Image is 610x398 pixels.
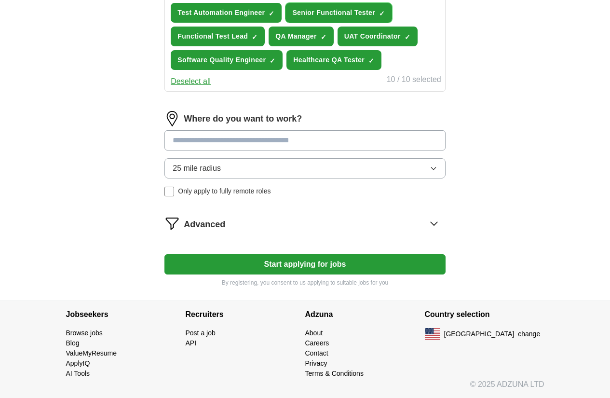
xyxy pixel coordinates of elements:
label: Where do you want to work? [184,112,302,125]
a: Blog [66,339,80,347]
div: 10 / 10 selected [387,74,441,87]
button: QA Manager✓ [269,27,333,46]
a: AI Tools [66,370,90,377]
span: Software Quality Engineer [177,55,266,65]
h4: Country selection [425,301,544,328]
a: ValueMyResume [66,349,117,357]
span: ✓ [368,57,374,65]
img: location.png [164,111,180,126]
span: Functional Test Lead [177,31,248,41]
span: [GEOGRAPHIC_DATA] [444,329,515,339]
a: Terms & Conditions [305,370,364,377]
button: Healthcare QA Tester✓ [286,50,381,70]
span: Healthcare QA Tester [293,55,365,65]
span: Senior Functional Tester [292,8,375,18]
img: US flag [425,328,440,340]
span: ✓ [270,57,275,65]
a: Contact [305,349,328,357]
button: Test Automation Engineer✓ [171,3,282,23]
button: Software Quality Engineer✓ [171,50,283,70]
p: By registering, you consent to us applying to suitable jobs for you [164,278,445,287]
button: Start applying for jobs [164,254,445,274]
a: Privacy [305,359,327,367]
a: API [186,339,197,347]
span: ✓ [252,33,258,41]
span: Test Automation Engineer [177,8,265,18]
a: Careers [305,339,329,347]
div: © 2025 ADZUNA LTD [58,379,552,398]
button: change [518,329,540,339]
span: ✓ [405,33,410,41]
span: Only apply to fully remote roles [178,186,271,196]
span: UAT Coordinator [344,31,401,41]
span: 25 mile radius [173,163,221,174]
span: ✓ [269,10,274,17]
button: Functional Test Lead✓ [171,27,265,46]
button: UAT Coordinator✓ [338,27,418,46]
button: 25 mile radius [164,158,445,178]
span: QA Manager [275,31,316,41]
a: Post a job [186,329,216,337]
a: ApplyIQ [66,359,90,367]
img: filter [164,216,180,231]
a: Browse jobs [66,329,103,337]
input: Only apply to fully remote roles [164,187,174,196]
span: ✓ [321,33,326,41]
button: Deselect all [171,76,211,87]
button: Senior Functional Tester✓ [285,3,392,23]
span: ✓ [379,10,385,17]
a: About [305,329,323,337]
span: Advanced [184,218,225,231]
